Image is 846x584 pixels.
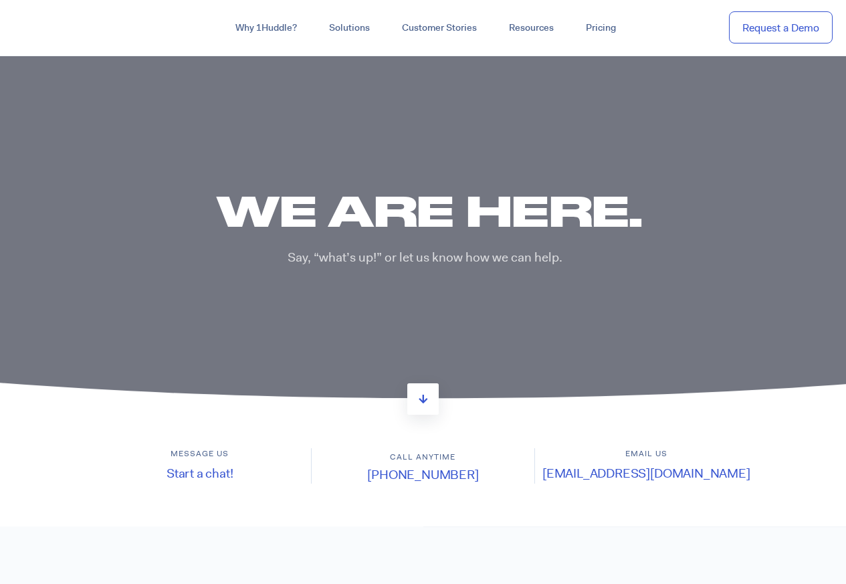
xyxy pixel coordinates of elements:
img: ... [13,15,109,40]
a: Resources [493,16,570,40]
a: [EMAIL_ADDRESS][DOMAIN_NAME] [542,465,750,482]
h6: Email us [535,448,757,460]
a: Solutions [313,16,386,40]
a: Start a chat! [167,465,233,482]
h1: We are here. [89,182,771,239]
h6: Call anytime [312,452,534,463]
a: Why 1Huddle? [219,16,313,40]
p: Say, “what’s up!” or let us know how we can help. [89,249,761,267]
h6: Message us [89,448,311,460]
a: Request a Demo [729,11,833,44]
a: Pricing [570,16,632,40]
a: [PHONE_NUMBER] [367,466,478,483]
a: Customer Stories [386,16,493,40]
